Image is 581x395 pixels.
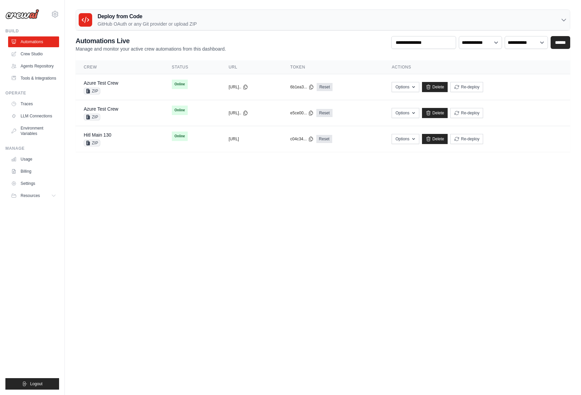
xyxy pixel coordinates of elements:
[98,12,197,21] h3: Deploy from Code
[450,82,483,92] button: Re-deploy
[84,114,100,120] span: ZIP
[172,106,188,115] span: Online
[392,108,419,118] button: Options
[290,84,314,90] button: 6b1ea3...
[84,106,118,112] a: Azure Test Crew
[172,132,188,141] span: Online
[5,146,59,151] div: Manage
[8,61,59,72] a: Agents Repository
[8,36,59,47] a: Automations
[8,166,59,177] a: Billing
[5,28,59,34] div: Build
[5,9,39,19] img: Logo
[384,60,570,74] th: Actions
[392,82,419,92] button: Options
[8,190,59,201] button: Resources
[450,108,483,118] button: Re-deploy
[5,90,59,96] div: Operate
[317,83,333,91] a: Reset
[290,136,314,142] button: c04c34...
[8,154,59,165] a: Usage
[76,46,226,52] p: Manage and monitor your active crew automations from this dashboard.
[8,73,59,84] a: Tools & Integrations
[8,98,59,109] a: Traces
[450,134,483,144] button: Re-deploy
[316,109,332,117] a: Reset
[8,123,59,139] a: Environment Variables
[392,134,419,144] button: Options
[84,88,100,94] span: ZIP
[84,80,118,86] a: Azure Test Crew
[164,60,220,74] th: Status
[84,140,100,146] span: ZIP
[8,178,59,189] a: Settings
[8,111,59,121] a: LLM Connections
[172,80,188,89] span: Online
[76,36,226,46] h2: Automations Live
[316,135,332,143] a: Reset
[422,108,448,118] a: Delete
[282,60,384,74] th: Token
[76,60,164,74] th: Crew
[30,381,43,387] span: Logout
[5,378,59,390] button: Logout
[290,110,314,116] button: e5ce00...
[8,49,59,59] a: Crew Studio
[98,21,197,27] p: GitHub OAuth or any Git provider or upload ZIP
[21,193,40,198] span: Resources
[422,82,448,92] a: Delete
[84,132,111,138] a: Hitl Main 130
[220,60,282,74] th: URL
[422,134,448,144] a: Delete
